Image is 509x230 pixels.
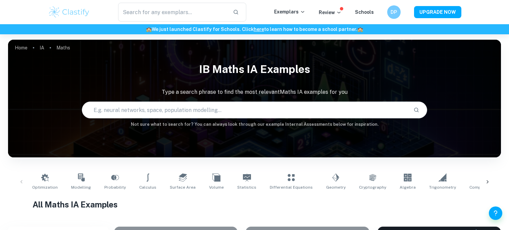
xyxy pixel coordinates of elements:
[274,8,305,15] p: Exemplars
[357,27,363,32] span: 🏫
[82,101,408,119] input: E.g. neural networks, space, population modelling...
[390,8,398,16] h6: DP
[254,27,264,32] a: here
[270,184,313,190] span: Differential Equations
[48,5,91,19] img: Clastify logo
[118,3,228,22] input: Search for any exemplars...
[1,26,508,33] h6: We just launched Clastify for Schools. Click to learn how to become a school partner.
[170,184,196,190] span: Surface Area
[8,121,501,128] h6: Not sure what to search for? You can always look through our example Internal Assessments below f...
[33,198,476,210] h1: All Maths IA Examples
[32,184,58,190] span: Optimization
[104,184,126,190] span: Probability
[429,184,456,190] span: Trigonometry
[146,27,152,32] span: 🏫
[411,104,422,116] button: Search
[469,184,506,190] span: Complex Numbers
[387,5,401,19] button: DP
[71,184,91,190] span: Modelling
[414,6,461,18] button: UPGRADE NOW
[237,184,256,190] span: Statistics
[40,43,44,52] a: IA
[8,88,501,96] p: Type a search phrase to find the most relevant Maths IA examples for you
[355,9,374,15] a: Schools
[489,206,502,220] button: Help and Feedback
[15,43,28,52] a: Home
[8,59,501,80] h1: IB Maths IA examples
[359,184,386,190] span: Cryptography
[209,184,224,190] span: Volume
[326,184,346,190] span: Geometry
[139,184,156,190] span: Calculus
[319,9,342,16] p: Review
[400,184,416,190] span: Algebra
[56,44,70,51] p: Maths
